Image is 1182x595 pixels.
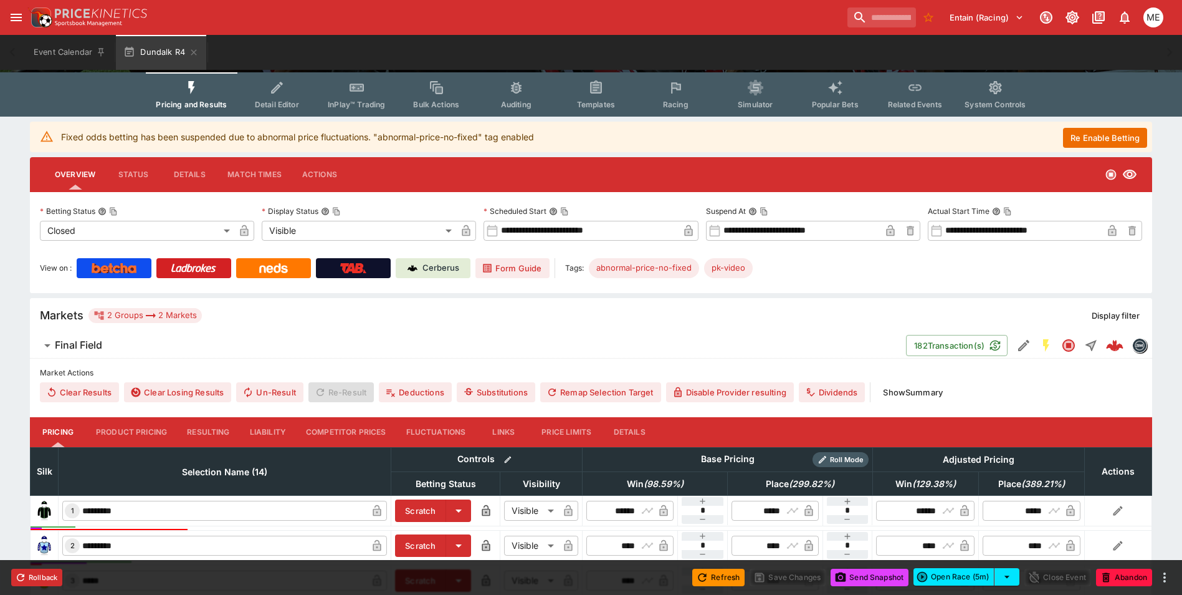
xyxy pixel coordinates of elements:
[696,452,760,467] div: Base Pricing
[40,364,1142,382] label: Market Actions
[1035,6,1057,29] button: Connected to PK
[984,476,1079,491] span: Place(389.21%)
[255,100,299,109] span: Detail Editor
[40,308,83,322] h5: Markets
[504,501,558,521] div: Visible
[93,308,197,323] div: 2 Groups 2 Markets
[1084,306,1147,326] button: Display filter
[704,262,753,274] span: pk-video
[34,536,54,556] img: runner 2
[45,160,105,190] button: Overview
[55,9,147,18] img: PriceKinetics
[402,476,490,491] span: Betting Status
[613,476,697,491] span: Win(98.59%)
[26,35,113,70] button: Event Calendar
[116,35,206,70] button: Dundalk R4
[321,207,330,216] button: Display StatusCopy To Clipboard
[692,569,745,586] button: Refresh
[484,206,546,216] p: Scheduled Start
[589,258,699,278] div: Betting Target: cerberus
[913,568,1019,586] div: split button
[565,258,584,278] label: Tags:
[704,258,753,278] div: Betting Target: cerberus
[262,221,456,241] div: Visible
[706,206,746,216] p: Suspend At
[888,100,942,109] span: Related Events
[40,258,72,278] label: View on :
[501,100,531,109] span: Auditing
[928,206,989,216] p: Actual Start Time
[395,500,446,522] button: Scratch
[1003,207,1012,216] button: Copy To Clipboard
[40,221,234,241] div: Closed
[34,501,54,521] img: runner 1
[752,476,848,491] span: Place(299.82%)
[40,206,95,216] p: Betting Status
[1087,6,1110,29] button: Documentation
[644,476,684,491] em: ( 98.59 %)
[1061,338,1076,353] svg: Closed
[500,452,516,468] button: Bulk edit
[457,382,535,402] button: Substitutions
[396,417,476,447] button: Fluctuations
[813,452,869,467] div: Show/hide Price Roll mode configuration.
[760,207,768,216] button: Copy To Clipboard
[475,258,550,278] a: Form Guide
[30,417,86,447] button: Pricing
[413,100,459,109] span: Bulk Actions
[61,125,534,148] div: Fixed odds betting has been suspended due to abnormal price fluctuations. "abnormal-price-no-fixe...
[942,7,1031,27] button: Select Tenant
[1105,168,1117,181] svg: Closed
[799,382,865,402] button: Dividends
[531,417,601,447] button: Price Limits
[1113,6,1136,29] button: Notifications
[308,382,374,402] span: Re-Result
[560,207,569,216] button: Copy To Clipboard
[1140,4,1167,31] button: Matt Easter
[27,5,52,30] img: PriceKinetics Logo
[171,263,216,273] img: Ladbrokes
[55,339,102,352] h6: Final Field
[340,263,366,273] img: TabNZ
[259,263,287,273] img: Neds
[875,382,950,402] button: ShowSummary
[666,382,794,402] button: Disable Provider resulting
[831,569,908,586] button: Send Snapshot
[1132,338,1147,353] div: betmakers
[156,100,227,109] span: Pricing and Results
[395,535,446,557] button: Scratch
[1096,570,1152,583] span: Mark an event as closed and abandoned.
[1057,334,1080,357] button: Closed
[1035,334,1057,357] button: SGM Enabled
[68,541,77,550] span: 2
[504,536,558,556] div: Visible
[992,207,1001,216] button: Actual Start TimeCopy To Clipboard
[55,21,122,26] img: Sportsbook Management
[105,160,161,190] button: Status
[69,506,77,515] span: 1
[161,160,217,190] button: Details
[379,382,452,402] button: Deductions
[906,335,1008,356] button: 182Transaction(s)
[1084,447,1151,495] th: Actions
[292,160,348,190] button: Actions
[296,417,396,447] button: Competitor Prices
[738,100,773,109] span: Simulator
[601,417,657,447] button: Details
[1102,333,1127,358] a: 40362cfd-be92-469e-91c6-2d7c56229781
[1106,337,1123,354] div: 40362cfd-be92-469e-91c6-2d7c56229781
[789,476,834,491] em: ( 299.82 %)
[1096,569,1152,586] button: Abandon
[748,207,757,216] button: Suspend AtCopy To Clipboard
[30,333,906,358] button: Final Field
[236,382,303,402] button: Un-Result
[422,262,459,274] p: Cerberus
[146,72,1036,117] div: Event type filters
[549,207,558,216] button: Scheduled StartCopy To Clipboard
[965,100,1026,109] span: System Controls
[1106,337,1123,354] img: logo-cerberus--red.svg
[589,262,699,274] span: abnormal-price-no-fixed
[1157,570,1172,585] button: more
[5,6,27,29] button: open drawer
[1063,128,1147,148] button: Re Enable Betting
